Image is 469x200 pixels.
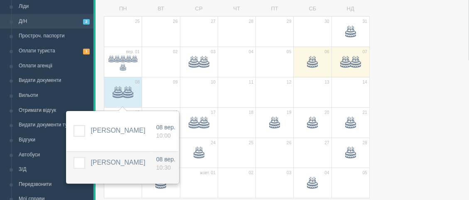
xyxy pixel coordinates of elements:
[15,148,93,163] a: Автобуси
[15,118,93,133] a: Видати документи туристу
[211,49,216,55] span: 03
[135,79,140,85] span: 08
[15,73,93,88] a: Видати документи
[156,156,175,163] span: 08 вер.
[15,29,93,44] a: Простроч. паспорти
[287,140,291,146] span: 26
[325,79,329,85] span: 13
[91,159,145,166] a: [PERSON_NAME]
[156,164,171,171] span: 10:30
[256,2,294,16] td: ПТ
[173,110,177,116] span: 16
[287,79,291,85] span: 12
[287,19,291,25] span: 29
[325,19,329,25] span: 30
[211,110,216,116] span: 17
[15,44,93,59] a: Оплати туриста1
[249,79,253,85] span: 11
[325,170,329,176] span: 04
[363,110,367,116] span: 21
[15,14,93,29] a: Д/Н2
[363,79,367,85] span: 14
[249,140,253,146] span: 25
[325,110,329,116] span: 20
[249,49,253,55] span: 04
[15,88,93,103] a: Вильоти
[83,49,90,54] span: 1
[325,140,329,146] span: 27
[156,124,175,131] span: 08 вер.
[135,19,140,25] span: 25
[211,140,216,146] span: 24
[135,110,140,116] span: 15
[211,19,216,25] span: 27
[15,133,93,148] a: Відгуки
[91,127,145,134] a: [PERSON_NAME]
[173,19,177,25] span: 26
[331,2,369,16] td: НД
[294,2,331,16] td: СБ
[363,19,367,25] span: 31
[287,110,291,116] span: 19
[15,59,93,74] a: Оплати агенціі
[156,123,175,140] a: 08 вер. 10:00
[15,177,93,192] a: Передзвонити
[142,2,180,16] td: ВТ
[126,49,140,55] span: вер. 01
[249,170,253,176] span: 02
[173,79,177,85] span: 09
[287,49,291,55] span: 05
[218,2,255,16] td: ЧТ
[287,170,291,176] span: 03
[325,49,329,55] span: 06
[249,19,253,25] span: 28
[173,49,177,55] span: 02
[15,162,93,177] a: З/Д
[200,170,216,176] span: жовт. 01
[15,103,93,118] a: Отримати відгук
[104,2,142,16] td: ПН
[363,170,367,176] span: 05
[156,132,171,139] span: 10:00
[363,49,367,55] span: 07
[83,19,90,25] span: 2
[249,110,253,116] span: 18
[211,79,216,85] span: 10
[156,155,175,172] a: 08 вер. 10:30
[363,140,367,146] span: 28
[180,2,218,16] td: СР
